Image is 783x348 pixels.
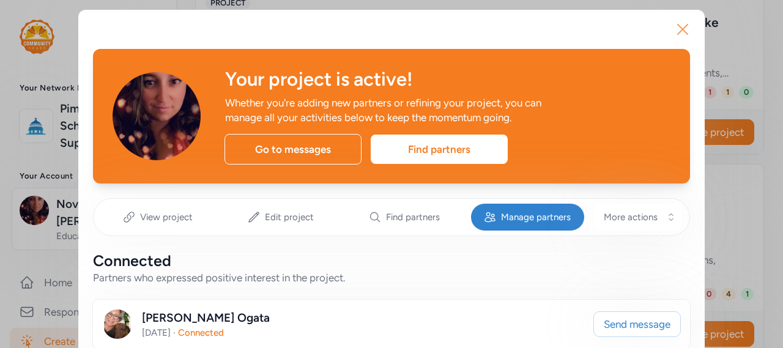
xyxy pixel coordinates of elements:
span: Manage partners [501,211,571,223]
img: Avatar [113,72,201,160]
button: More actions [594,204,682,231]
span: More actions [604,211,658,223]
span: [DATE] [142,327,171,338]
div: Connected [93,251,690,270]
div: Whether you're adding new partners or refining your project, you can manage all your activities b... [225,95,577,125]
span: View project [140,211,193,223]
div: Your project is active! [225,68,670,91]
span: Send message [604,317,670,331]
div: Go to messages [225,134,362,165]
img: Avatar [103,309,132,339]
button: Send message [593,311,681,337]
span: Find partners [386,211,440,223]
span: Edit project [265,211,314,223]
span: Connected [178,327,224,338]
div: Find partners [371,135,508,164]
div: [PERSON_NAME] Ogata [142,309,270,327]
span: · [173,327,176,338]
div: Partners who expressed positive interest in the project. [93,270,690,285]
